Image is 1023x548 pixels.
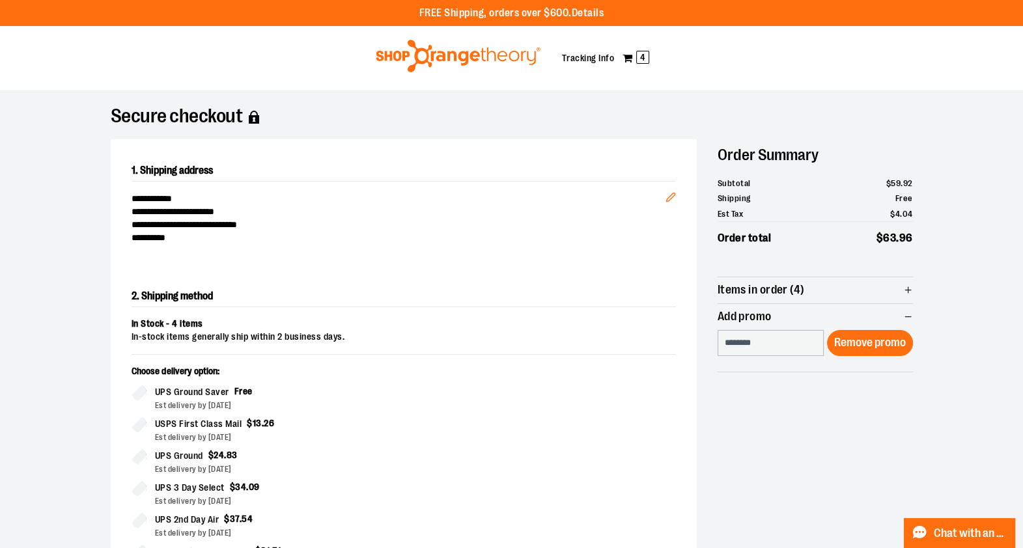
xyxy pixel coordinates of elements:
[895,193,913,203] span: Free
[230,514,240,524] span: 37
[896,232,899,244] span: .
[718,192,751,205] span: Shipping
[262,418,264,428] span: .
[718,230,772,247] span: Order total
[155,480,225,495] span: UPS 3 Day Select
[234,386,253,396] span: Free
[224,514,230,524] span: $
[132,318,676,331] div: In Stock - 4 items
[834,336,906,349] span: Remove promo
[249,482,260,492] span: 09
[132,331,676,344] div: In-stock items generally ship within 2 business days.
[155,400,393,411] div: Est delivery by [DATE]
[718,304,913,330] button: Add promo
[155,432,393,443] div: Est delivery by [DATE]
[572,7,604,19] a: Details
[562,53,615,63] a: Tracking Info
[132,286,676,307] h2: 2. Shipping method
[827,330,912,356] button: Remove promo
[903,178,913,188] span: 92
[224,450,227,460] span: .
[132,160,676,182] h2: 1. Shipping address
[718,177,751,190] span: Subtotal
[227,450,238,460] span: 83
[253,418,262,428] span: 13
[242,514,253,524] span: 54
[111,111,913,124] h1: Secure checkout
[155,463,393,475] div: Est delivery by [DATE]
[132,512,147,528] input: UPS 2nd Day Air$37.54Est delivery by [DATE]
[883,232,896,244] span: 63
[895,209,901,219] span: 4
[718,139,913,171] h2: Order Summary
[264,418,274,428] span: 26
[718,310,772,323] span: Add promo
[155,448,203,463] span: UPS Ground
[132,385,147,400] input: UPS Ground SaverFreeEst delivery by [DATE]
[208,450,214,460] span: $
[214,450,224,460] span: 24
[934,527,1007,540] span: Chat with an Expert
[890,209,895,219] span: $
[718,208,744,221] span: Est Tax
[886,178,891,188] span: $
[240,514,242,524] span: .
[230,482,236,492] span: $
[155,527,393,539] div: Est delivery by [DATE]
[235,482,246,492] span: 34
[246,482,249,492] span: .
[718,284,805,296] span: Items in order (4)
[419,6,604,21] p: FREE Shipping, orders over $600.
[876,232,884,244] span: $
[155,495,393,507] div: Est delivery by [DATE]
[891,178,901,188] span: 59
[132,480,147,496] input: UPS 3 Day Select$34.09Est delivery by [DATE]
[155,512,219,527] span: UPS 2nd Day Air
[903,209,913,219] span: 04
[901,178,903,188] span: .
[636,51,649,64] span: 4
[132,417,147,432] input: USPS First Class Mail$13.26Est delivery by [DATE]
[900,209,903,219] span: .
[132,448,147,464] input: UPS Ground$24.83Est delivery by [DATE]
[374,40,542,72] img: Shop Orangetheory
[247,418,253,428] span: $
[155,385,229,400] span: UPS Ground Saver
[655,171,686,217] button: Edit
[132,365,393,385] p: Choose delivery option:
[155,417,242,432] span: USPS First Class Mail
[718,277,913,303] button: Items in order (4)
[904,518,1016,548] button: Chat with an Expert
[899,232,913,244] span: 96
